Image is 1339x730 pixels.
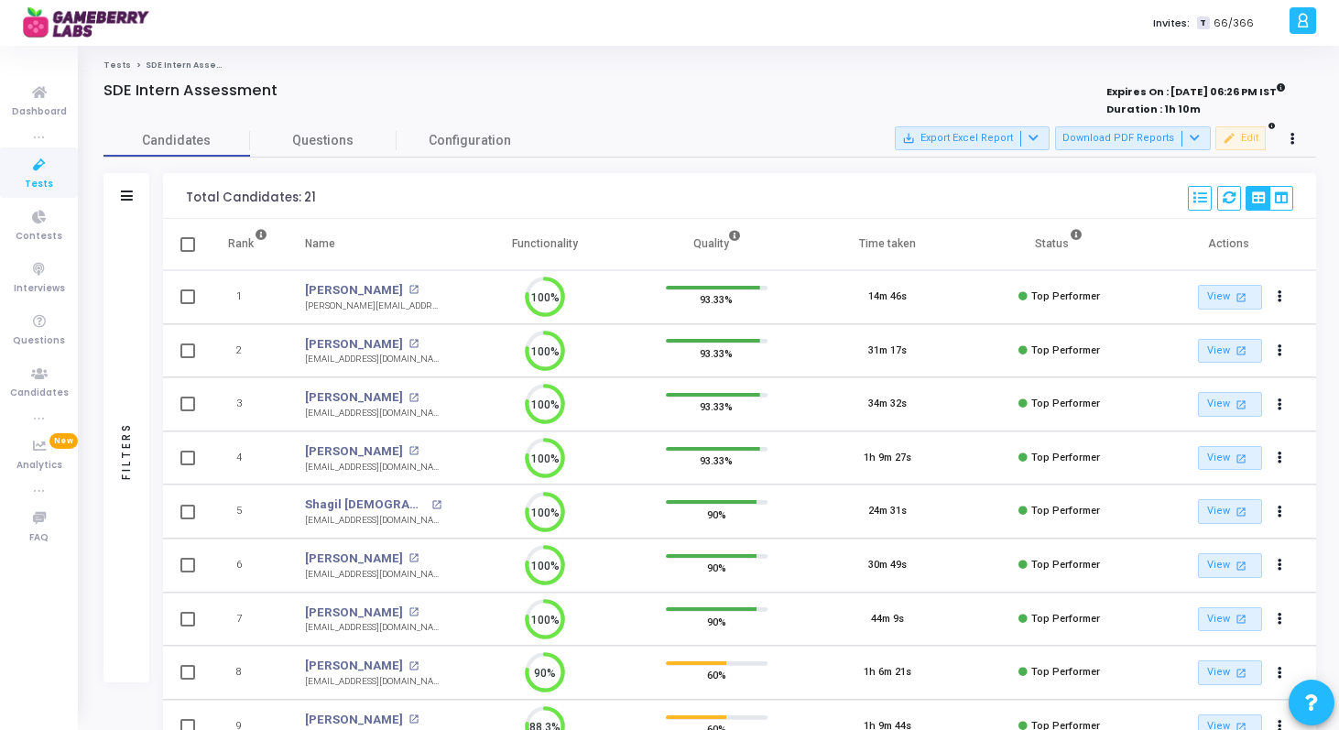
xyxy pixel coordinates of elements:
[12,104,67,120] span: Dashboard
[1106,80,1286,100] strong: Expires On : [DATE] 06:26 PM IST
[1145,219,1316,270] th: Actions
[305,496,426,514] a: Shagil [DEMOGRAPHIC_DATA]
[1198,553,1262,578] a: View
[1031,452,1100,463] span: Top Performer
[408,339,419,349] mat-icon: open_in_new
[305,407,441,420] div: [EMAIL_ADDRESS][DOMAIN_NAME]
[1031,398,1100,409] span: Top Performer
[868,343,907,359] div: 31m 17s
[305,675,441,689] div: [EMAIL_ADDRESS][DOMAIN_NAME]
[305,353,441,366] div: [EMAIL_ADDRESS][DOMAIN_NAME]
[700,343,733,362] span: 93.33%
[707,559,726,577] span: 90%
[700,452,733,470] span: 93.33%
[700,290,733,309] span: 93.33%
[305,442,403,461] a: [PERSON_NAME]
[103,131,250,150] span: Candidates
[29,530,49,546] span: FAQ
[186,191,316,205] div: Total Candidates: 21
[408,393,419,403] mat-icon: open_in_new
[209,219,287,270] th: Rank
[1246,186,1293,211] div: View Options
[1268,392,1293,418] button: Actions
[1233,665,1248,681] mat-icon: open_in_new
[305,388,403,407] a: [PERSON_NAME]
[1198,392,1262,417] a: View
[707,505,726,523] span: 90%
[408,661,419,671] mat-icon: open_in_new
[209,593,287,647] td: 7
[707,612,726,630] span: 90%
[49,433,78,449] span: New
[305,281,403,300] a: [PERSON_NAME]
[1198,339,1262,364] a: View
[305,234,335,254] div: Name
[305,550,403,568] a: [PERSON_NAME]
[1233,343,1248,358] mat-icon: open_in_new
[1198,499,1262,524] a: View
[864,665,911,681] div: 1h 6m 21s
[868,397,907,412] div: 34m 32s
[859,234,916,254] div: Time taken
[1106,102,1201,116] strong: Duration : 1h 10m
[118,350,135,551] div: Filters
[700,398,733,416] span: 93.33%
[1233,504,1248,519] mat-icon: open_in_new
[16,458,62,474] span: Analytics
[1233,451,1248,466] mat-icon: open_in_new
[408,553,419,563] mat-icon: open_in_new
[305,621,441,635] div: [EMAIL_ADDRESS][DOMAIN_NAME]
[1031,344,1100,356] span: Top Performer
[146,60,251,71] span: SDE Intern Assessment
[868,504,907,519] div: 24m 31s
[1268,499,1293,525] button: Actions
[902,132,915,145] mat-icon: save_alt
[1268,660,1293,686] button: Actions
[14,281,65,297] span: Interviews
[871,612,904,627] div: 44m 9s
[305,657,403,675] a: [PERSON_NAME]
[408,285,419,295] mat-icon: open_in_new
[974,219,1145,270] th: Status
[209,431,287,485] td: 4
[305,568,441,582] div: [EMAIL_ADDRESS][DOMAIN_NAME]
[1153,16,1190,31] label: Invites:
[1198,607,1262,632] a: View
[1031,505,1100,517] span: Top Performer
[305,604,403,622] a: [PERSON_NAME]
[103,60,1316,71] nav: breadcrumb
[707,666,726,684] span: 60%
[1268,285,1293,311] button: Actions
[1268,553,1293,579] button: Actions
[429,131,511,150] span: Configuration
[13,333,65,349] span: Questions
[209,485,287,539] td: 5
[460,219,631,270] th: Functionality
[1031,613,1100,625] span: Top Performer
[1233,397,1248,412] mat-icon: open_in_new
[1233,611,1248,626] mat-icon: open_in_new
[1031,559,1100,571] span: Top Performer
[864,451,911,466] div: 1h 9m 27s
[895,126,1050,150] button: Export Excel Report
[1223,132,1236,145] mat-icon: edit
[431,500,441,510] mat-icon: open_in_new
[305,461,441,474] div: [EMAIL_ADDRESS][DOMAIN_NAME]
[1233,558,1248,573] mat-icon: open_in_new
[1031,666,1100,678] span: Top Performer
[1214,16,1254,31] span: 66/366
[305,711,403,729] a: [PERSON_NAME]
[1233,289,1248,305] mat-icon: open_in_new
[868,289,907,305] div: 14m 46s
[209,270,287,324] td: 1
[408,714,419,725] mat-icon: open_in_new
[23,5,160,41] img: logo
[868,558,907,573] div: 30m 49s
[25,177,53,192] span: Tests
[209,377,287,431] td: 3
[1268,606,1293,632] button: Actions
[16,229,62,245] span: Contests
[1268,338,1293,364] button: Actions
[1055,126,1211,150] button: Download PDF Reports
[103,60,131,71] a: Tests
